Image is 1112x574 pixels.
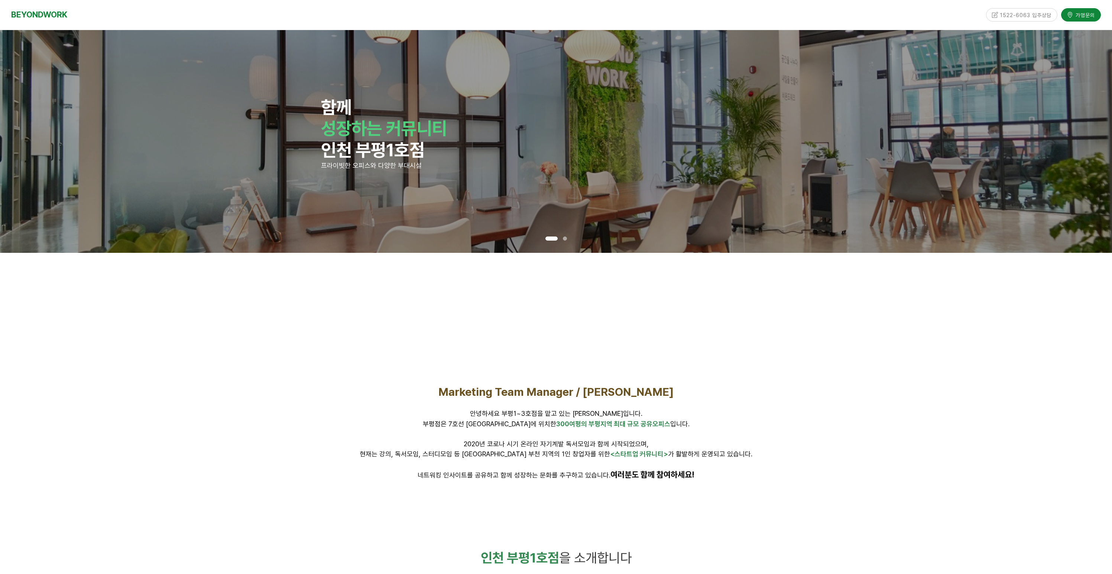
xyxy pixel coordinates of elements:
strong: 여러분도 함께 참여하세요! [610,470,694,479]
a: 가맹문의 [1061,7,1101,20]
span: 을 소개합니다 [559,550,632,566]
span: <스타트업 커뮤니티> [610,450,668,458]
span: 현재는 강의, 독서모임, 스터디모임 등 [GEOGRAPHIC_DATA] 부천 지역의 1인 창업자를 위한 가 활발하게 운영되고 있습니다. [360,450,752,458]
span: 가맹문의 [1073,10,1095,18]
span: Marketing Team Manager / [PERSON_NAME] [438,385,674,398]
span: 프라이빗한 오피스와 다양한 부대시설 [321,162,422,169]
strong: 인천 부평1호점 [321,139,425,161]
span: 인천 부평1호점 [481,550,559,566]
strong: 함께 [321,97,351,118]
a: BEYONDWORK [11,8,67,22]
span: 부평점은 7호선 [GEOGRAPHIC_DATA]에 위치한 입니다. [423,420,690,428]
strong: 성장하는 커뮤니티 [321,118,447,139]
span: 300여평의 부평지역 최대 규모 공유오피스 [556,420,670,428]
span: 네트워킹 인사이트를 공유하고 함께 성장하는 문화를 추구하고 있습니다. [418,471,610,479]
span: 2020년 코로나 시기 온라인 자기계발 독서모임과 함께 시작되었으며, [464,440,649,448]
span: 안녕하세요 부평1~3호점을 맡고 있는 [PERSON_NAME]입니다. [470,410,642,417]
